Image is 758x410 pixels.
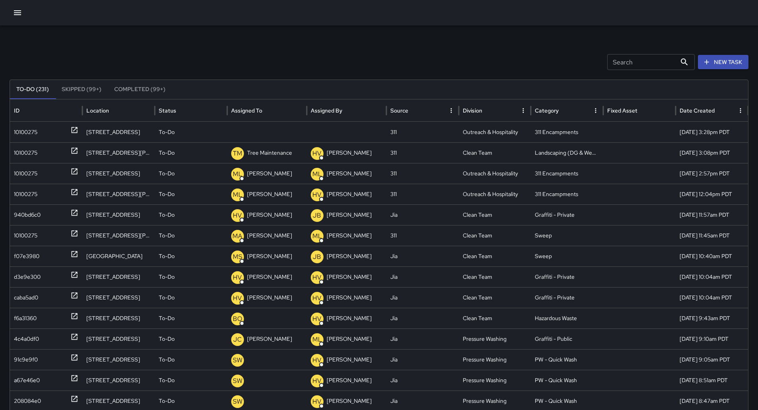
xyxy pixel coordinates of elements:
div: 10/8/2025, 8:51am PDT [676,370,748,391]
div: Jia [386,308,459,328]
div: Jia [386,349,459,370]
div: 10/8/2025, 9:10am PDT [676,328,748,349]
p: SW [233,376,242,386]
p: ML [233,169,242,179]
div: 982 Mission Street [82,287,155,308]
p: HV [233,273,242,282]
p: [PERSON_NAME] [247,288,292,308]
div: Graffiti - Private [531,287,603,308]
p: JB [313,211,321,220]
div: 10/8/2025, 10:04am PDT [676,266,748,287]
div: 311 Encampments [531,163,603,184]
div: 10/8/2025, 11:45am PDT [676,225,748,246]
div: 10/8/2025, 2:57pm PDT [676,163,748,184]
div: Assigned By [311,107,342,114]
div: 982 Mission Street [82,266,155,287]
div: Clean Team [459,287,531,308]
div: 311 [386,184,459,204]
p: Tree Maintenance [247,143,292,163]
div: Graffiti - Private [531,204,603,225]
div: 10/8/2025, 12:04pm PDT [676,184,748,204]
button: Completed (99+) [108,80,172,99]
p: [PERSON_NAME] [327,143,372,163]
p: [PERSON_NAME] [247,246,292,266]
div: Division [463,107,482,114]
div: 940bd6c0 [14,205,41,225]
div: 311 [386,225,459,246]
div: 1142 Mission Street [82,246,155,266]
p: HV [312,356,322,365]
div: 10100275 [14,122,37,142]
div: Outreach & Hospitality [459,122,531,142]
p: To-Do [159,288,175,308]
div: 1169 Market Street [82,204,155,225]
p: JB [313,252,321,262]
div: 10/8/2025, 9:43am PDT [676,308,748,328]
div: 901 Market Street [82,370,155,391]
p: [PERSON_NAME] [247,205,292,225]
p: To-Do [159,184,175,204]
div: Jia [386,204,459,225]
div: Jia [386,287,459,308]
div: 10/8/2025, 3:08pm PDT [676,142,748,163]
div: caba5ad0 [14,288,38,308]
div: 725 Minna Street [82,122,155,142]
button: Division column menu [518,105,529,116]
p: To-Do [159,308,175,328]
div: Pressure Washing [459,370,531,391]
div: Date Created [680,107,715,114]
p: HV [233,293,242,303]
div: Clean Team [459,308,531,328]
p: [PERSON_NAME] [327,246,372,266]
div: Pressure Washing [459,349,531,370]
p: To-Do [159,267,175,287]
button: New Task [698,55,748,70]
p: [PERSON_NAME] [247,267,292,287]
div: a67e46e0 [14,370,40,391]
p: [PERSON_NAME] [327,267,372,287]
p: To-Do [159,350,175,370]
div: Pressure Washing [459,328,531,349]
div: Sweep [531,246,603,266]
div: 10100275 [14,143,37,163]
p: [PERSON_NAME] [327,205,372,225]
p: To-Do [159,246,175,266]
p: HV [312,273,322,282]
p: HV [312,190,322,200]
div: 311 [386,142,459,163]
p: MA [232,231,242,241]
div: 311 [386,122,459,142]
div: 954 Howard Street [82,184,155,204]
button: Skipped (99+) [55,80,108,99]
div: Outreach & Hospitality [459,163,531,184]
button: Category column menu [590,105,601,116]
div: 10100275 [14,163,37,184]
div: 10/8/2025, 3:28pm PDT [676,122,748,142]
div: PW - Quick Wash [531,349,603,370]
p: [PERSON_NAME] [327,163,372,184]
div: Clean Team [459,204,531,225]
p: To-Do [159,163,175,184]
p: BO [233,314,242,324]
p: HV [312,376,322,386]
p: [PERSON_NAME] [247,184,292,204]
div: Status [159,107,176,114]
p: HV [312,293,322,303]
p: [PERSON_NAME] [247,225,292,246]
p: [PERSON_NAME] [327,225,372,246]
p: HV [312,314,322,324]
p: [PERSON_NAME] [327,288,372,308]
div: Assigned To [231,107,262,114]
div: Clean Team [459,266,531,287]
p: SW [233,356,242,365]
div: 91c9e9f0 [14,350,38,370]
div: ID [14,107,19,114]
div: PW - Quick Wash [531,370,603,391]
div: 10/8/2025, 10:40am PDT [676,246,748,266]
div: Jia [386,370,459,391]
div: Landscaping (DG & Weeds) [531,142,603,163]
div: Source [390,107,408,114]
div: Jia [386,328,459,349]
p: ML [312,169,322,179]
p: ML [312,231,322,241]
